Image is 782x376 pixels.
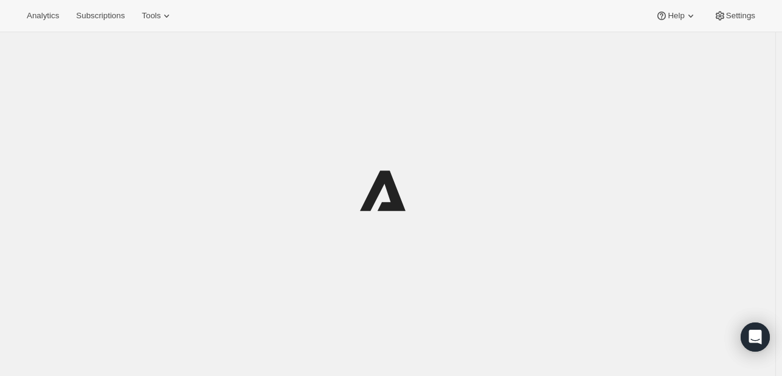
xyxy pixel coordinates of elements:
button: Help [648,7,704,24]
span: Analytics [27,11,59,21]
button: Analytics [19,7,66,24]
span: Settings [726,11,755,21]
span: Subscriptions [76,11,125,21]
button: Settings [707,7,763,24]
button: Subscriptions [69,7,132,24]
span: Help [668,11,684,21]
button: Tools [134,7,180,24]
div: Open Intercom Messenger [741,322,770,352]
span: Tools [142,11,161,21]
